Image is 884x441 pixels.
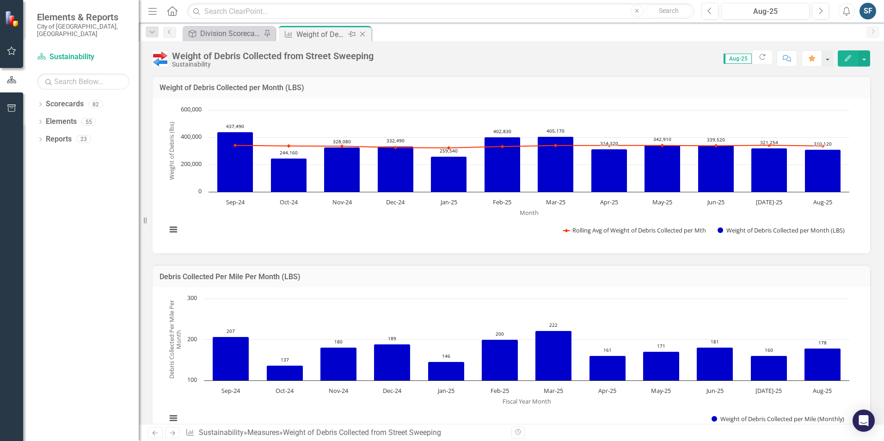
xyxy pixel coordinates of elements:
[653,136,671,142] text: 342,910
[440,147,458,154] text: 259,540
[520,208,539,217] text: Month
[589,356,626,381] path: Apr-25, 160.9421403. Weight of Debris Collected per Mile (Monthly).
[491,386,509,395] text: Feb-25
[217,132,253,192] path: Sep-24, 437,490. Weight of Debris Collected per Month (LBS).
[185,428,504,438] div: » »
[378,146,414,192] path: Dec-24, 332,490. Weight of Debris Collected per Month (LBS).
[544,386,563,395] text: Mar-25
[706,386,724,395] text: Jun-25
[645,145,681,192] path: May-25, 342,910. Weight of Debris Collected per Month (LBS).
[386,198,405,206] text: Dec-24
[724,6,806,17] div: Aug-25
[162,294,854,433] svg: Interactive chart
[721,3,810,19] button: Aug-25
[813,386,832,395] text: Aug-25
[711,338,719,345] text: 181
[187,3,694,19] input: Search ClearPoint...
[706,198,724,206] text: Jun-25
[167,412,180,425] button: View chart menu, Chart
[160,273,863,281] h3: Debris Collected Per Mile Per Month (LBS)
[538,136,574,192] path: Mar-25, 405,170. Weight of Debris Collected per Month (LBS).
[591,149,627,192] path: Apr-25, 314,320. Weight of Debris Collected per Month (LBS).
[340,144,344,148] path: Nov-24, 334,806.75. Rolling Avg of Weight of Debris Collected per Mth.
[603,347,612,353] text: 161
[76,135,91,143] div: 23
[751,356,787,381] path: Jul-25, 160.22643392. Weight of Debris Collected per Mile (Monthly).
[765,347,773,353] text: 160
[707,136,725,143] text: 339,520
[549,322,558,328] text: 222
[760,139,778,146] text: 321,254
[496,331,504,337] text: 200
[535,331,572,381] path: Mar-25, 222.0109589. Weight of Debris Collected per Mile (Monthly).
[643,352,680,381] path: May-25, 170.51715564. Weight of Debris Collected per Mile (Monthly).
[46,99,84,110] a: Scorecards
[324,147,360,192] path: Nov-24, 328,080. Weight of Debris Collected per Month (LBS).
[756,198,782,206] text: [DATE]-25
[167,300,183,379] text: Debris Collected Per Mile Per Month
[657,343,665,349] text: 171
[187,294,197,302] text: 300
[755,386,782,395] text: [DATE]-25
[185,28,261,39] a: Division Scorecard
[698,145,734,192] path: Jun-25, 339,520. Weight of Debris Collected per Month (LBS).
[853,410,875,432] div: Open Intercom Messenger
[383,386,402,395] text: Dec-24
[181,159,202,168] text: 200,000
[428,362,465,381] path: Jan-25, 145.64534231. Weight of Debris Collected per Mile (Monthly).
[213,337,249,381] path: Sep-24, 206.94891202. Weight of Debris Collected per Mile (Monthly).
[167,122,176,180] text: Weight of Debris (lbs)
[394,146,398,149] path: Dec-24, 324,861.58333333. Rolling Avg of Weight of Debris Collected per Mth.
[276,386,294,395] text: Oct-24
[697,348,733,381] path: Jun-25, 180.78807242. Weight of Debris Collected per Mile (Monthly).
[813,198,832,206] text: Aug-25
[814,141,832,147] text: 310,120
[554,143,558,147] path: Mar-25, 340,095.25. Rolling Avg of Weight of Debris Collected per Mth.
[805,149,841,192] path: Aug-25, 310,120. Weight of Debris Collected per Month (LBS).
[287,144,291,147] path: Oct-24, 336,671.83333333. Rolling Avg of Weight of Debris Collected per Mth.
[226,198,245,206] text: Sep-24
[37,73,129,90] input: Search Below...
[724,54,752,64] span: Aug-25
[563,226,707,234] button: Show Rolling Avg of Weight of Debris Collected per Mth
[659,7,679,14] span: Search
[46,134,72,145] a: Reports
[37,12,129,23] span: Elements & Reports
[485,137,521,192] path: Feb-25, 402,830. Weight of Debris Collected per Month (LBS).
[501,145,504,148] path: Feb-25, 332,252.83333333. Rolling Avg of Weight of Debris Collected per Mth.
[281,356,289,363] text: 137
[333,138,351,145] text: 328,080
[651,386,671,395] text: May-25
[652,198,672,206] text: May-25
[447,146,451,149] path: Jan-25, 322,369. Rolling Avg of Weight of Debris Collected per Mth.
[440,198,457,206] text: Jan-25
[600,140,618,147] text: 314,320
[329,386,349,395] text: Nov-24
[37,52,129,62] a: Sustainability
[271,158,307,192] path: Oct-24, 244,160. Weight of Debris Collected per Month (LBS).
[598,386,616,395] text: Apr-25
[334,338,343,345] text: 180
[387,137,405,144] text: 332,490
[37,23,129,38] small: City of [GEOGRAPHIC_DATA], [GEOGRAPHIC_DATA]
[546,128,565,134] text: 405,170
[320,348,357,381] path: Nov-24, 180.36283672. Weight of Debris Collected per Mile (Monthly).
[859,3,876,19] button: SF
[718,226,845,234] button: Show Weight of Debris Collected per Month (LBS)
[437,386,454,395] text: Jan-25
[388,335,396,342] text: 189
[172,61,374,68] div: Sustainability
[227,328,235,334] text: 207
[162,105,861,244] div: Chart. Highcharts interactive chart.
[546,198,565,206] text: Mar-25
[153,51,167,66] img: Output
[493,128,511,135] text: 402,830
[162,105,854,244] svg: Interactive chart
[283,428,441,437] div: Weight of Debris Collected from Street Sweeping
[172,51,374,61] div: Weight of Debris Collected from Street Sweeping
[332,198,352,206] text: Nov-24
[767,143,771,147] path: Jul-25, 341,266.33333333. Rolling Avg of Weight of Debris Collected per Mth.
[162,294,861,433] div: Chart. Highcharts interactive chart.
[187,375,197,384] text: 100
